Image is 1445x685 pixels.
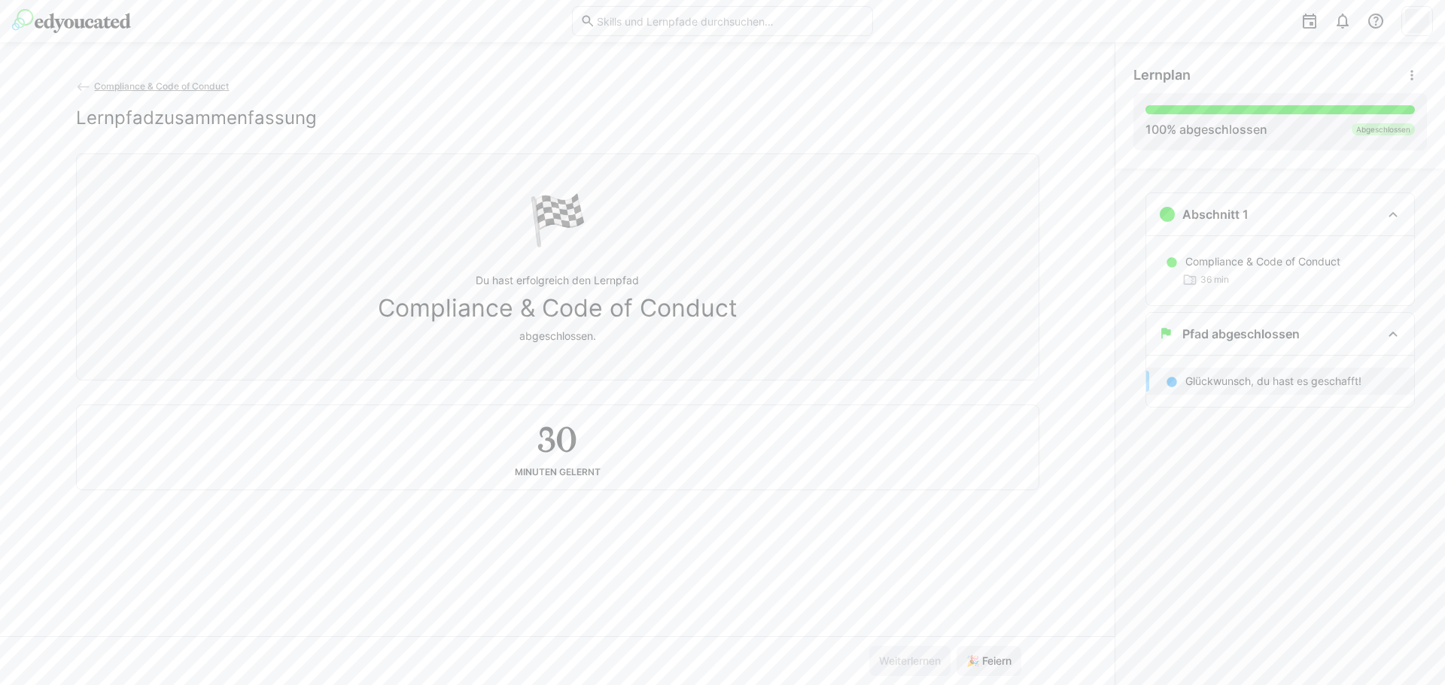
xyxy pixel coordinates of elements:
[1182,207,1249,222] h3: Abschnitt 1
[1200,274,1229,286] span: 36 min
[94,80,229,92] span: Compliance & Code of Conduct
[1182,326,1300,341] h3: Pfad abgeschlossen
[1352,123,1415,135] div: Abgeschlossen
[595,14,865,28] input: Skills und Lernpfade durchsuchen…
[957,646,1021,676] button: 🎉 Feiern
[964,653,1014,668] span: 🎉 Feiern
[869,646,951,676] button: Weiterlernen
[1185,374,1361,389] p: Glückwunsch, du hast es geschafft!
[378,273,738,344] p: Du hast erfolgreich den Lernpfad abgeschlossen.
[1145,122,1167,137] span: 100
[877,653,943,668] span: Weiterlernen
[378,294,738,323] span: Compliance & Code of Conduct
[1133,67,1191,83] span: Lernplan
[515,467,601,477] div: Minuten gelernt
[528,190,588,249] div: 🏁
[1185,254,1340,269] p: Compliance & Code of Conduct
[1145,120,1267,138] div: % abgeschlossen
[76,80,230,92] a: Compliance & Code of Conduct
[537,417,576,461] h2: 30
[76,107,317,129] h2: Lernpfadzusammenfassung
